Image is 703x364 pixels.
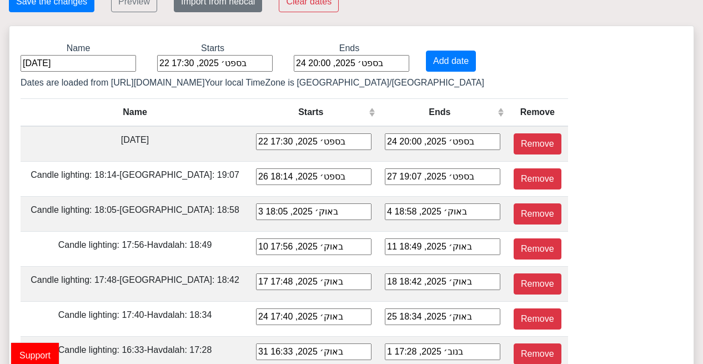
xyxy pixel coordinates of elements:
[514,168,561,190] button: Remove
[21,232,249,267] td: Candle lighting: 17:56-Havdalah: 18:49
[514,203,561,225] button: Remove
[281,42,418,72] div: Ends
[21,162,249,197] td: Candle lighting: 18:14-[GEOGRAPHIC_DATA]: 19:07
[21,126,249,162] td: [DATE]
[256,106,366,119] div: Starts
[21,302,249,337] td: Candle lighting: 17:40-Havdalah: 18:34
[514,133,561,154] button: Remove
[514,106,561,119] div: Remove
[21,197,249,232] td: Candle lighting: 18:05-[GEOGRAPHIC_DATA]: 18:58
[385,106,495,119] div: Ends
[21,76,484,89] p: Your local TimeZone is [GEOGRAPHIC_DATA]/[GEOGRAPHIC_DATA]
[426,51,476,72] button: Add date
[12,42,144,72] div: Name
[27,106,243,119] div: Name
[21,55,136,72] input: Rosh Ashana
[21,267,249,302] td: Candle lighting: 17:48-[GEOGRAPHIC_DATA]: 18:42
[21,78,205,87] span: Dates are loaded from [URL][DOMAIN_NAME]
[144,42,281,72] div: Starts
[514,273,561,295] button: Remove
[514,308,561,330] button: Remove
[514,238,561,260] button: Remove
